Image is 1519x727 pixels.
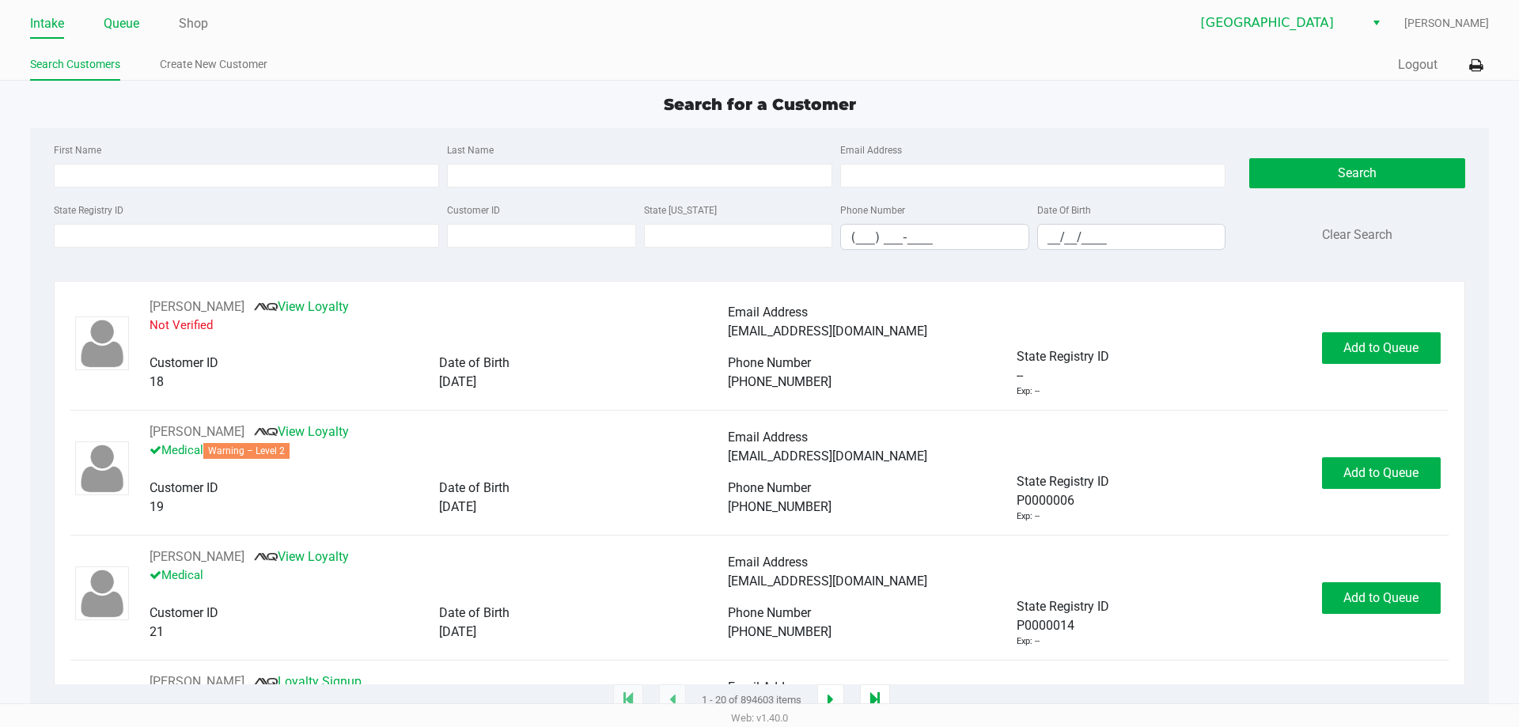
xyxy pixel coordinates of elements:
[664,95,856,114] span: Search for a Customer
[728,499,831,514] span: [PHONE_NUMBER]
[1365,9,1388,37] button: Select
[840,203,905,218] label: Phone Number
[439,355,509,370] span: Date of Birth
[150,624,164,639] span: 21
[1037,224,1226,250] kendo-maskedtextbox: Format: MM/DD/YYYY
[1322,225,1392,244] button: Clear Search
[1017,349,1109,364] span: State Registry ID
[54,203,123,218] label: State Registry ID
[1017,635,1040,649] div: Exp: --
[179,13,208,35] a: Shop
[659,684,686,716] app-submit-button: Previous
[150,547,244,566] button: See customer info
[1343,465,1419,480] span: Add to Queue
[817,684,844,716] app-submit-button: Next
[860,684,890,716] app-submit-button: Move to last page
[728,324,927,339] span: [EMAIL_ADDRESS][DOMAIN_NAME]
[1398,55,1438,74] button: Logout
[150,480,218,495] span: Customer ID
[728,355,811,370] span: Phone Number
[1322,457,1441,489] button: Add to Queue
[439,624,476,639] span: [DATE]
[150,374,164,389] span: 18
[728,680,808,695] span: Email Address
[150,441,728,460] p: Medical
[150,316,728,335] p: Not Verified
[160,55,267,74] a: Create New Customer
[104,13,139,35] a: Queue
[1017,474,1109,489] span: State Registry ID
[731,712,788,724] span: Web: v1.40.0
[1249,158,1464,188] button: Search
[1037,203,1091,218] label: Date Of Birth
[702,692,801,708] span: 1 - 20 of 894603 items
[150,422,244,441] button: See customer info
[150,499,164,514] span: 19
[439,374,476,389] span: [DATE]
[613,684,643,716] app-submit-button: Move to first page
[1017,616,1074,635] span: P0000014
[1404,15,1489,32] span: [PERSON_NAME]
[439,480,509,495] span: Date of Birth
[644,203,717,218] label: State [US_STATE]
[728,574,927,589] span: [EMAIL_ADDRESS][DOMAIN_NAME]
[728,555,808,570] span: Email Address
[728,449,927,464] span: [EMAIL_ADDRESS][DOMAIN_NAME]
[1017,599,1109,614] span: State Registry ID
[841,225,1028,249] input: Format: (999) 999-9999
[728,374,831,389] span: [PHONE_NUMBER]
[254,549,349,564] a: View Loyalty
[254,299,349,314] a: View Loyalty
[728,305,808,320] span: Email Address
[728,480,811,495] span: Phone Number
[150,566,728,585] p: Medical
[1201,13,1355,32] span: [GEOGRAPHIC_DATA]
[447,143,494,157] label: Last Name
[439,605,509,620] span: Date of Birth
[1017,491,1074,510] span: P0000006
[1343,590,1419,605] span: Add to Queue
[1343,340,1419,355] span: Add to Queue
[150,672,244,691] button: See customer info
[54,143,101,157] label: First Name
[203,443,290,459] span: Warning – Level 2
[254,424,349,439] a: View Loyalty
[1322,332,1441,364] button: Add to Queue
[1017,510,1040,524] div: Exp: --
[1038,225,1225,249] input: Format: MM/DD/YYYY
[728,624,831,639] span: [PHONE_NUMBER]
[254,674,362,689] a: Loyalty Signup
[840,224,1029,250] kendo-maskedtextbox: Format: (999) 999-9999
[150,297,244,316] button: See customer info
[1017,385,1040,399] div: Exp: --
[30,55,120,74] a: Search Customers
[728,605,811,620] span: Phone Number
[840,143,902,157] label: Email Address
[728,430,808,445] span: Email Address
[1322,582,1441,614] button: Add to Queue
[1017,366,1023,385] span: --
[30,13,64,35] a: Intake
[150,605,218,620] span: Customer ID
[447,203,500,218] label: Customer ID
[150,355,218,370] span: Customer ID
[439,499,476,514] span: [DATE]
